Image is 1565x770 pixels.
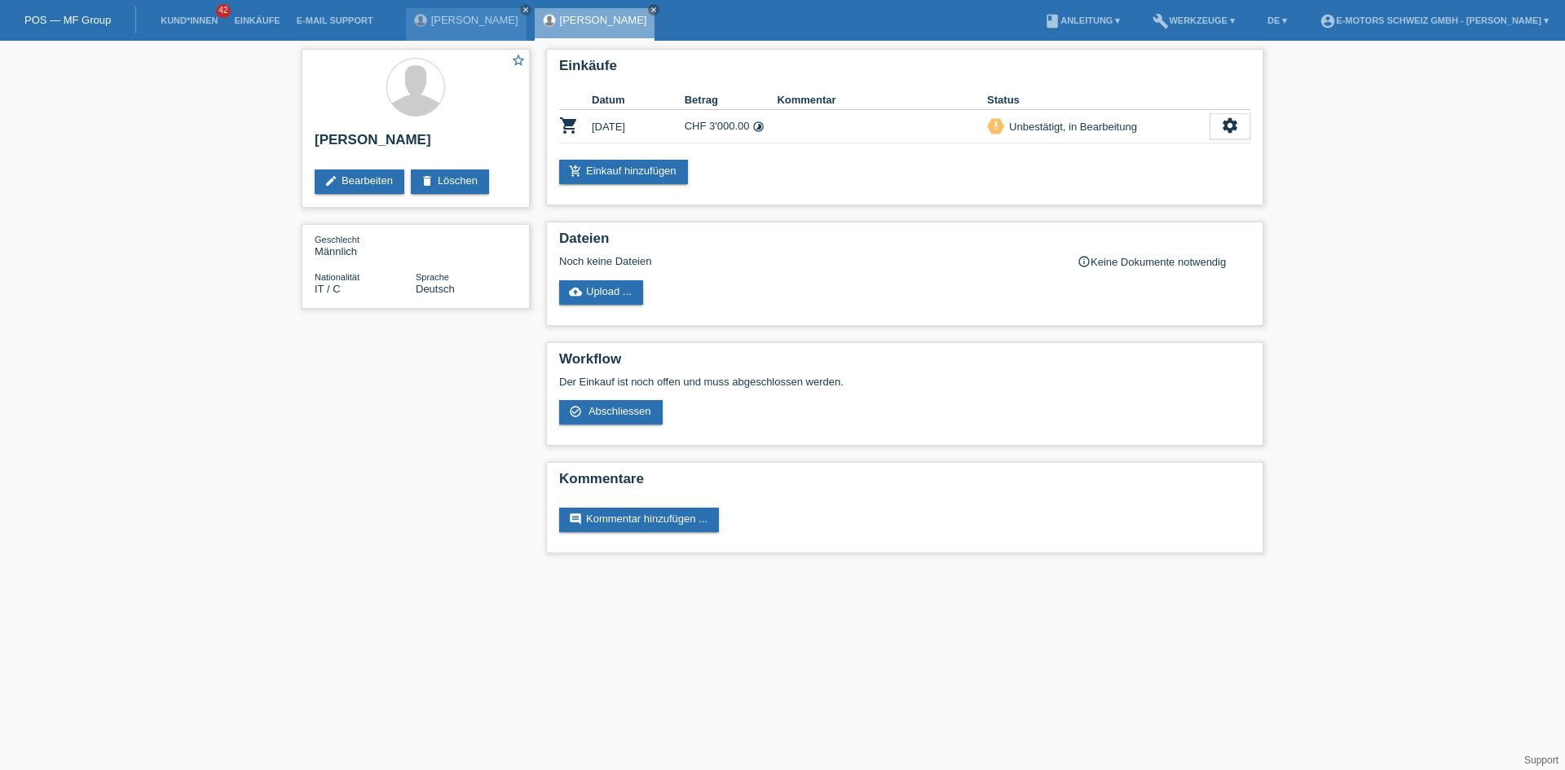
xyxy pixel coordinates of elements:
a: close [648,4,659,15]
a: Einkäufe [226,15,288,25]
h2: Dateien [559,231,1250,255]
h2: [PERSON_NAME] [315,132,517,156]
span: Deutsch [416,283,455,295]
div: Männlich [315,233,416,257]
i: POSP00026633 [559,116,579,135]
span: Abschliessen [589,405,651,417]
a: DE ▾ [1259,15,1295,25]
a: [PERSON_NAME] [560,14,647,26]
i: settings [1221,117,1239,134]
i: star_border [511,53,526,68]
th: Betrag [685,90,778,110]
p: Der Einkauf ist noch offen und muss abgeschlossen werden. [559,376,1250,388]
span: Geschlecht [315,235,359,244]
a: buildWerkzeuge ▾ [1144,15,1243,25]
a: deleteLöschen [411,169,489,194]
a: Kund*innen [152,15,226,25]
i: add_shopping_cart [569,165,582,178]
i: Fixe Raten (48 Raten) [752,121,765,133]
a: [PERSON_NAME] [431,14,518,26]
th: Status [987,90,1210,110]
i: priority_high [990,120,1002,131]
th: Datum [592,90,685,110]
div: Keine Dokumente notwendig [1078,255,1250,268]
i: comment [569,513,582,526]
span: Italien / C / 15.12.2010 [315,283,341,295]
td: [DATE] [592,110,685,143]
h2: Workflow [559,351,1250,376]
a: cloud_uploadUpload ... [559,280,643,305]
a: bookAnleitung ▾ [1036,15,1128,25]
span: 42 [216,4,231,18]
h2: Kommentare [559,471,1250,495]
span: Sprache [416,272,449,282]
a: POS — MF Group [24,14,111,26]
th: Kommentar [777,90,987,110]
span: Nationalität [315,272,359,282]
a: commentKommentar hinzufügen ... [559,508,719,532]
i: edit [324,174,337,187]
td: CHF 3'000.00 [685,110,778,143]
a: check_circle_outline Abschliessen [559,400,663,425]
i: delete [421,174,434,187]
a: Support [1524,755,1558,766]
a: E-Mail Support [289,15,381,25]
i: account_circle [1320,13,1336,29]
a: account_circleE-Motors Schweiz GmbH - [PERSON_NAME] ▾ [1312,15,1557,25]
i: check_circle_outline [569,405,582,418]
div: Noch keine Dateien [559,255,1057,267]
a: star_border [511,53,526,70]
div: Unbestätigt, in Bearbeitung [1004,118,1137,135]
i: cloud_upload [569,285,582,298]
h2: Einkäufe [559,58,1250,82]
i: close [650,6,658,14]
a: add_shopping_cartEinkauf hinzufügen [559,160,688,184]
i: book [1044,13,1060,29]
i: info_outline [1078,255,1091,268]
i: close [522,6,530,14]
a: close [520,4,531,15]
i: build [1153,13,1169,29]
a: editBearbeiten [315,169,404,194]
